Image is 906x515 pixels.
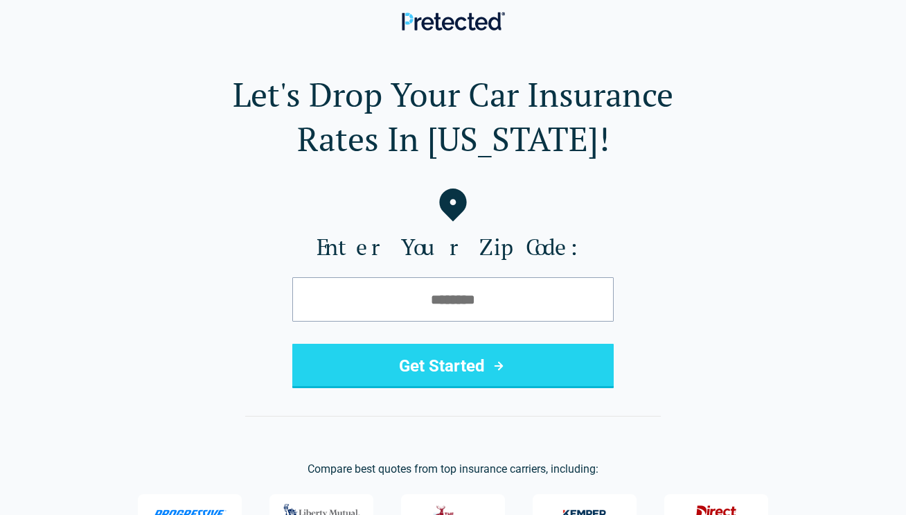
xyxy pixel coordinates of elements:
[402,12,505,30] img: Pretected
[22,461,884,478] p: Compare best quotes from top insurance carriers, including:
[22,72,884,161] h1: Let's Drop Your Car Insurance Rates In [US_STATE]!
[22,233,884,261] label: Enter Your Zip Code:
[292,344,614,388] button: Get Started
